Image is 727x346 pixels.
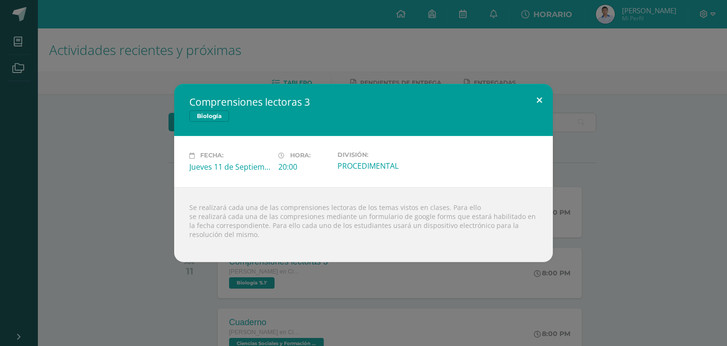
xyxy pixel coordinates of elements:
div: PROCEDIMENTAL [337,161,419,171]
span: Fecha: [200,152,223,159]
div: Se realizará cada una de las comprensiones lectoras de los temas vistos en clases. Para ello se r... [174,187,553,262]
button: Close (Esc) [526,84,553,116]
span: Biología [189,110,229,122]
label: División: [337,151,419,158]
div: 20:00 [278,162,330,172]
span: Hora: [290,152,310,159]
h2: Comprensiones lectoras 3 [189,95,538,109]
div: Jueves 11 de Septiembre [189,162,271,172]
